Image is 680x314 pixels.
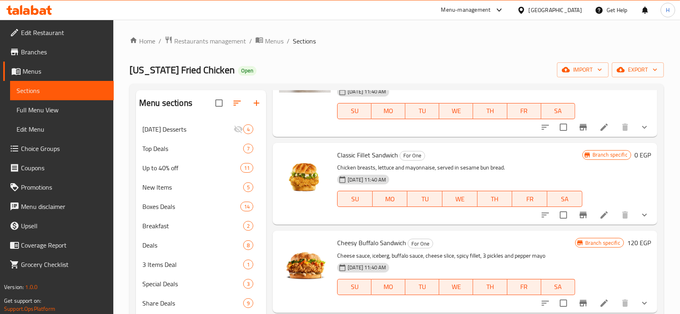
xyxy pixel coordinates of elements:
[544,105,572,117] span: SA
[400,151,425,161] div: For One
[227,93,247,113] span: Sort sections
[136,216,266,235] div: Breakfast2
[376,193,405,205] span: MO
[476,281,504,293] span: TH
[512,191,547,207] button: FR
[293,36,316,46] span: Sections
[612,62,664,77] button: export
[478,191,513,207] button: TH
[21,202,107,211] span: Menu disclaimer
[142,221,243,231] span: Breakfast
[241,203,253,211] span: 14
[481,193,509,205] span: TH
[129,36,664,46] nav: breadcrumb
[640,210,649,220] svg: Show Choices
[136,197,266,216] div: Boxes Deals14
[618,65,657,75] span: export
[599,298,609,308] a: Edit menu item
[511,281,538,293] span: FR
[142,202,240,211] span: Boxes Deals
[541,279,575,295] button: SA
[3,216,114,235] a: Upsell
[541,103,575,119] button: SA
[371,279,405,295] button: MO
[3,255,114,274] a: Grocery Checklist
[142,260,243,269] div: 3 Items Deal
[21,260,107,269] span: Grocery Checklist
[142,298,243,308] div: Share Deals
[238,66,257,76] div: Open
[4,304,55,314] a: Support.OpsPlatform
[244,145,253,153] span: 7
[473,279,507,295] button: TH
[10,120,114,139] a: Edit Menu
[25,282,38,292] span: 1.0.0
[446,193,474,205] span: WE
[536,118,555,137] button: sort-choices
[473,103,507,119] button: TH
[635,118,654,137] button: show more
[17,86,107,95] span: Sections
[439,103,473,119] button: WE
[563,65,602,75] span: import
[129,61,235,79] span: [US_STATE] Fried Chicken
[255,36,284,46] a: Menus
[21,221,107,231] span: Upsell
[142,240,243,250] div: Deals
[142,279,243,289] span: Special Deals
[3,235,114,255] a: Coverage Report
[640,122,649,132] svg: Show Choices
[3,42,114,62] a: Branches
[400,151,425,160] span: For One
[615,205,635,225] button: delete
[405,103,439,119] button: TU
[243,124,253,134] div: items
[287,36,290,46] li: /
[574,293,593,313] button: Branch-specific-item
[243,260,253,269] div: items
[244,242,253,249] span: 8
[373,191,408,207] button: MO
[3,23,114,42] a: Edit Restaurant
[244,300,253,307] span: 9
[142,182,243,192] span: New Items
[615,293,635,313] button: delete
[136,158,266,178] div: Up to 40% off11
[142,124,234,134] div: Ramadan Desserts
[344,264,389,271] span: [DATE] 11:40 AM
[243,240,253,250] div: items
[666,6,670,14] span: H
[4,282,24,292] span: Version:
[371,103,405,119] button: MO
[599,210,609,220] a: Edit menu item
[442,281,470,293] span: WE
[441,5,491,15] div: Menu-management
[244,222,253,230] span: 2
[544,281,572,293] span: SA
[627,237,651,248] h6: 120 EGP
[142,144,243,153] span: Top Deals
[10,100,114,120] a: Full Menu View
[408,239,433,248] span: For One
[640,298,649,308] svg: Show Choices
[129,36,155,46] a: Home
[279,149,331,201] img: Classic Fillet Sandwich
[507,103,541,119] button: FR
[244,126,253,133] span: 4
[10,81,114,100] a: Sections
[337,237,406,249] span: Cheesy Buffalo Sandwich
[136,255,266,274] div: 3 Items Deal1
[136,235,266,255] div: Deals8
[555,207,572,223] span: Select to update
[240,163,253,173] div: items
[17,124,107,134] span: Edit Menu
[555,119,572,136] span: Select to update
[159,36,161,46] li: /
[515,193,544,205] span: FR
[21,240,107,250] span: Coverage Report
[635,205,654,225] button: show more
[547,191,582,207] button: SA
